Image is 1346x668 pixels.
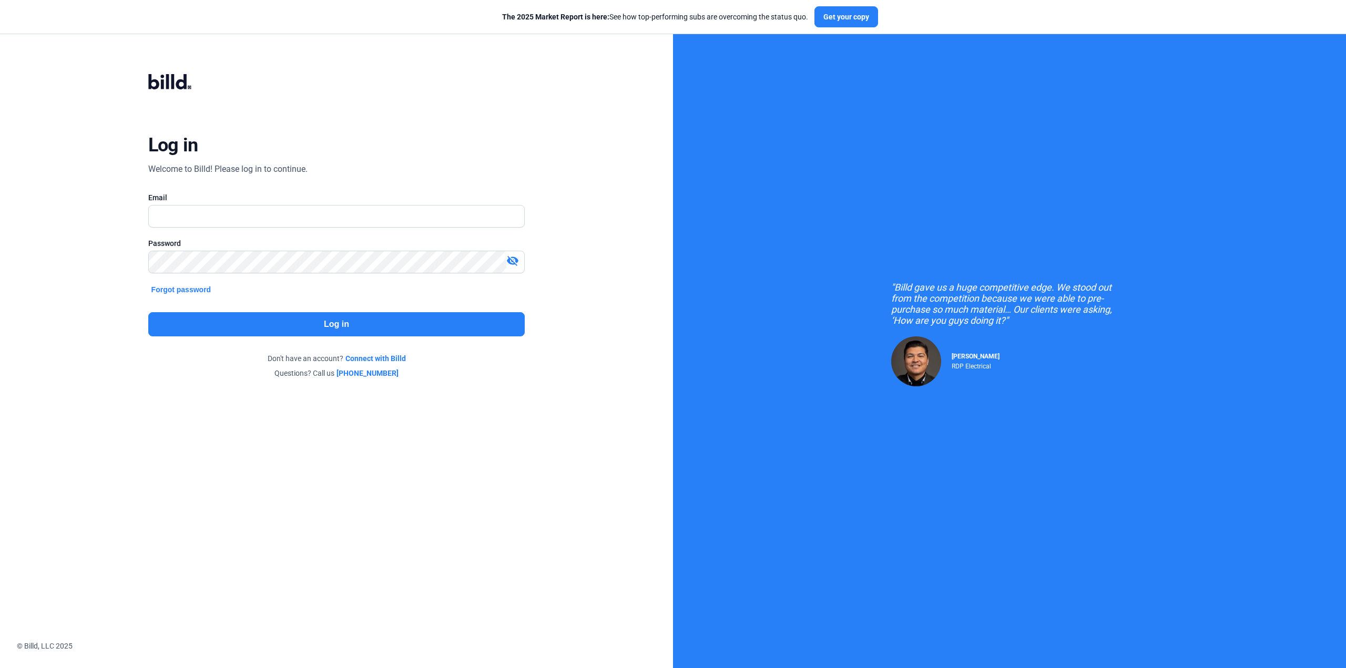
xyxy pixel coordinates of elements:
div: Log in [148,133,198,157]
button: Forgot password [148,284,215,295]
div: Don't have an account? [148,353,525,364]
mat-icon: visibility_off [506,254,519,267]
div: Questions? Call us [148,368,525,378]
div: "Billd gave us a huge competitive edge. We stood out from the competition because we were able to... [891,282,1128,326]
span: The 2025 Market Report is here: [502,13,609,21]
a: Connect with Billd [345,353,406,364]
button: Log in [148,312,525,336]
div: RDP Electrical [952,360,1000,370]
button: Get your copy [814,6,878,27]
img: Raul Pacheco [891,336,941,386]
div: Welcome to Billd! Please log in to continue. [148,163,308,176]
div: Password [148,238,525,249]
a: [PHONE_NUMBER] [336,368,399,378]
div: See how top-performing subs are overcoming the status quo. [502,12,808,22]
div: Email [148,192,525,203]
span: [PERSON_NAME] [952,353,1000,360]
